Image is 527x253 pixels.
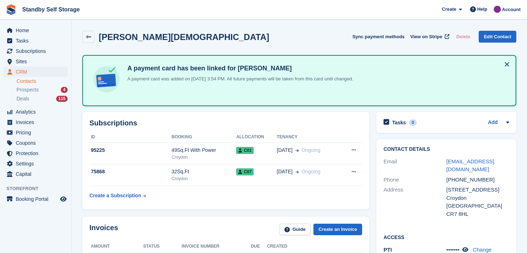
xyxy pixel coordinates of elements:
[447,176,509,184] div: [PHONE_NUMBER]
[236,147,254,154] span: C01
[171,175,236,182] div: Croydon
[16,95,68,103] a: Deals 115
[89,189,146,202] a: Create a Subscription
[16,148,59,158] span: Protection
[392,119,406,126] h2: Tasks
[89,119,362,127] h2: Subscriptions
[16,86,39,93] span: Prospects
[89,224,118,235] h2: Invoices
[384,233,509,240] h2: Access
[16,78,68,85] a: Contacts
[409,119,417,126] div: 0
[442,6,456,13] span: Create
[384,176,447,184] div: Phone
[6,185,71,192] span: Storefront
[16,117,59,127] span: Invoices
[447,247,460,253] span: •••••••
[143,241,182,252] th: Status
[502,6,521,13] span: Account
[89,168,171,175] div: 75868
[171,132,236,143] th: Booking
[477,6,487,13] span: Help
[16,159,59,169] span: Settings
[447,158,494,173] a: [EMAIL_ADDRESS][DOMAIN_NAME]
[4,46,68,56] a: menu
[384,147,509,152] h2: Contact Details
[16,169,59,179] span: Capital
[267,241,335,252] th: Created
[4,56,68,66] a: menu
[473,247,492,253] a: Change
[488,119,498,127] a: Add
[4,159,68,169] a: menu
[494,6,501,13] img: Sue Ford
[384,158,447,174] div: Email
[277,147,293,154] span: [DATE]
[171,168,236,175] div: 32Sq.Ft
[59,195,68,203] a: Preview store
[302,147,321,153] span: Ongoing
[453,31,473,43] button: Delete
[447,186,509,194] div: [STREET_ADDRESS]
[16,95,29,102] span: Deals
[408,31,451,43] a: View on Stripe
[125,64,353,73] h4: A payment card has been linked for [PERSON_NAME]
[16,107,59,117] span: Analytics
[16,25,59,35] span: Home
[19,4,83,15] a: Standby Self Storage
[447,194,509,202] div: Croydon
[447,202,509,210] div: [GEOGRAPHIC_DATA]
[4,67,68,77] a: menu
[89,241,143,252] th: Amount
[16,194,59,204] span: Booking Portal
[16,128,59,138] span: Pricing
[4,194,68,204] a: menu
[182,241,251,252] th: Invoice number
[56,96,68,102] div: 115
[16,86,68,94] a: Prospects 4
[6,4,16,15] img: stora-icon-8386f47178a22dfd0bd8f6a31ec36ba5ce8667c1dd55bd0f319d3a0aa187defe.svg
[16,56,59,66] span: Sites
[89,192,141,199] div: Create a Subscription
[171,147,236,154] div: 49Sq.Ft With Power
[236,132,277,143] th: Allocation
[352,31,405,43] button: Sync payment methods
[125,75,353,83] p: A payment card was added on [DATE] 3:54 PM. All future payments will be taken from this card unti...
[16,36,59,46] span: Tasks
[92,64,122,94] img: card-linked-ebf98d0992dc2aeb22e95c0e3c79077019eb2392cfd83c6a337811c24bc77127.svg
[277,168,293,175] span: [DATE]
[4,128,68,138] a: menu
[4,169,68,179] a: menu
[4,107,68,117] a: menu
[89,132,171,143] th: ID
[384,186,447,218] div: Address
[16,67,59,77] span: CRM
[99,32,269,42] h2: [PERSON_NAME][DEMOGRAPHIC_DATA]
[4,148,68,158] a: menu
[251,241,267,252] th: Due
[313,224,362,235] a: Create an Invoice
[279,224,311,235] a: Guide
[236,168,254,175] span: C07
[171,154,236,160] div: Croydon
[16,46,59,56] span: Subscriptions
[384,247,392,253] span: PTI
[302,169,321,174] span: Ongoing
[479,31,516,43] a: Edit Contact
[4,138,68,148] a: menu
[447,210,509,218] div: CR7 8HL
[4,117,68,127] a: menu
[277,132,340,143] th: Tenancy
[4,25,68,35] a: menu
[410,33,442,40] span: View on Stripe
[16,138,59,148] span: Coupons
[61,87,68,93] div: 4
[4,36,68,46] a: menu
[89,147,171,154] div: 95225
